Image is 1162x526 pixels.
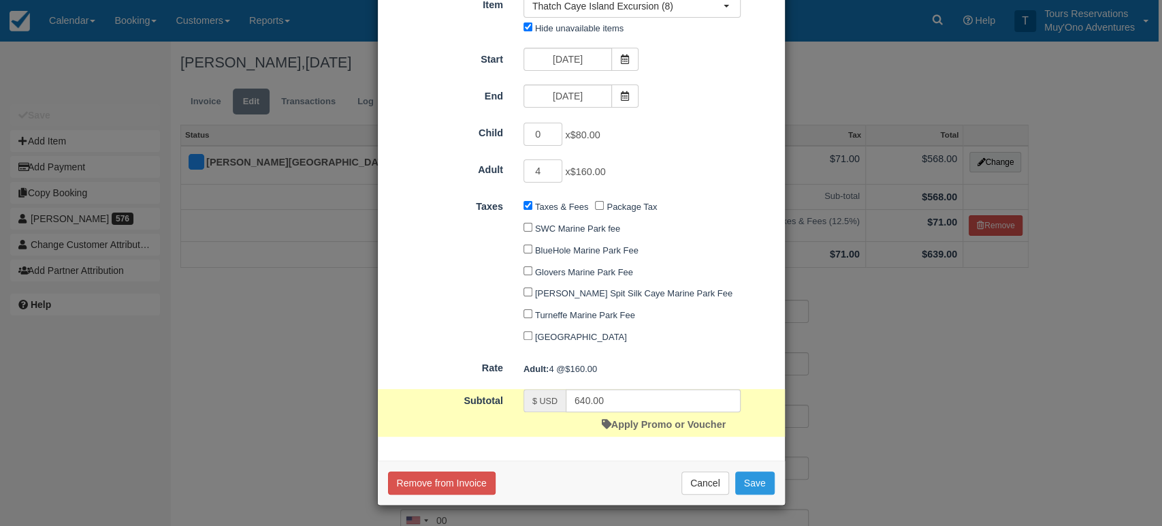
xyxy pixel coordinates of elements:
[535,288,732,298] label: [PERSON_NAME] Spit Silk Caye Marine Park Fee
[378,356,513,375] label: Rate
[565,364,597,374] span: $160.00
[535,223,620,234] label: SWC Marine Park fee
[607,202,657,212] label: Package Tax
[570,167,606,178] span: $160.00
[565,167,605,178] span: x
[388,471,496,495] button: Remove from Invoice
[735,471,775,495] button: Save
[565,130,600,141] span: x
[523,364,549,374] strong: Adult
[681,471,729,495] button: Cancel
[535,245,639,256] label: BlueHole Marine Park Fee
[523,123,563,146] input: Child
[602,419,726,430] a: Apply Promo or Voucher
[535,310,635,320] label: Turneffe Marine Park Fee
[532,397,558,406] small: $ USD
[535,267,633,277] label: Glovers Marine Park Fee
[378,195,513,214] label: Taxes
[535,332,627,342] label: [GEOGRAPHIC_DATA]
[378,84,513,104] label: End
[378,48,513,67] label: Start
[535,23,624,33] label: Hide unavailable items
[378,158,513,177] label: Adult
[535,202,588,212] label: Taxes & Fees
[378,389,513,408] label: Subtotal
[513,358,785,380] div: 4 @
[523,159,563,183] input: Adult
[378,121,513,140] label: Child
[570,130,600,141] span: $80.00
